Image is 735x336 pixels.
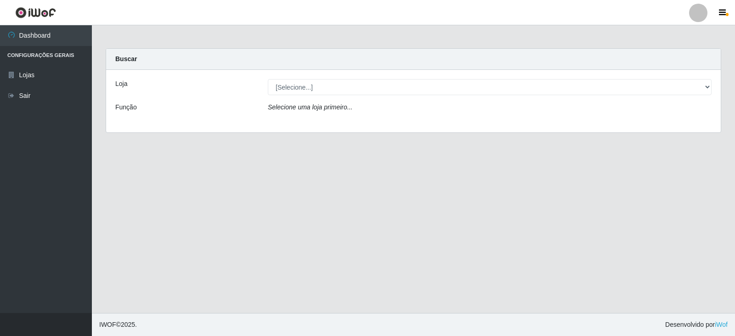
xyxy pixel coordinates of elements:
[268,103,352,111] i: Selecione uma loja primeiro...
[115,103,137,112] label: Função
[99,321,116,328] span: IWOF
[15,7,56,18] img: CoreUI Logo
[99,320,137,330] span: © 2025 .
[115,55,137,63] strong: Buscar
[715,321,728,328] a: iWof
[665,320,728,330] span: Desenvolvido por
[115,79,127,89] label: Loja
